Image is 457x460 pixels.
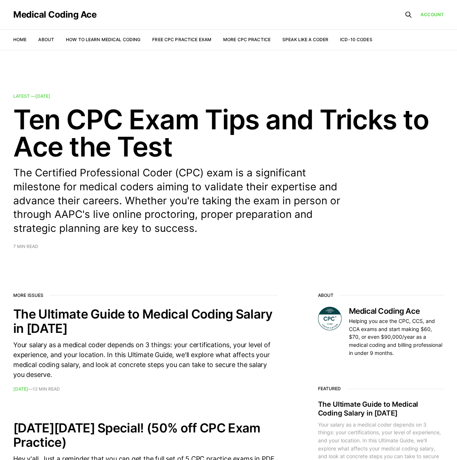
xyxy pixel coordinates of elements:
[318,293,444,298] h2: About
[340,37,372,42] a: ICD-10 Codes
[349,307,444,316] h3: Medical Coding Ace
[13,166,351,236] p: The Certified Professional Coder (CPC) exam is a significant milestone for medical coders aiming ...
[66,37,140,42] a: How to Learn Medical Coding
[33,387,60,391] span: 12 min read
[318,386,444,391] h3: Featured
[223,37,271,42] a: More CPC Practice
[318,400,444,418] h2: The Ultimate Guide to Medical Coding Salary in [DATE]
[13,10,96,19] a: Medical Coding Ace
[318,307,342,330] img: Medical Coding Ace
[13,244,38,249] span: 7 min read
[13,93,50,99] span: Latest —
[13,340,278,380] div: Your salary as a medical coder depends on 3 things: your certifications, your level of experience...
[13,421,278,449] h2: [DATE][DATE] Special! (50% off CPC Exam Practice)
[13,293,278,298] h2: More issues
[35,93,50,99] time: [DATE]
[13,307,278,391] a: The Ultimate Guide to Medical Coding Salary in [DATE] Your salary as a medical coder depends on 3...
[13,386,28,392] time: [DATE]
[282,37,328,42] a: Speak Like a Coder
[13,106,444,160] h2: Ten CPC Exam Tips and Tricks to Ace the Test
[421,11,444,18] a: Account
[38,37,54,42] a: About
[349,317,444,357] p: Helping you ace the CPC, CCS, and CCA exams and start making $60, $70, or even $90,000/year as a ...
[13,94,444,249] a: Latest —[DATE] Ten CPC Exam Tips and Tricks to Ace the Test The Certified Professional Coder (CPC...
[152,37,211,42] a: Free CPC Practice Exam
[13,387,278,391] footer: —
[13,307,278,335] h2: The Ultimate Guide to Medical Coding Salary in [DATE]
[13,37,26,42] a: Home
